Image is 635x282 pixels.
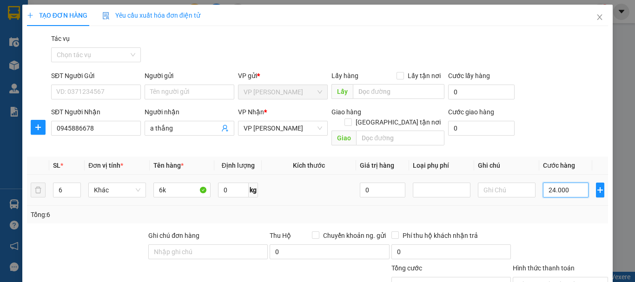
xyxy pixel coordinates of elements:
[53,162,60,169] span: SL
[31,124,45,131] span: plus
[12,12,58,58] img: logo.jpg
[238,108,264,116] span: VP Nhận
[360,162,394,169] span: Giá trị hàng
[587,5,613,31] button: Close
[222,162,255,169] span: Định lượng
[87,34,389,46] li: Hotline: 0981127575, 0981347575, 19009067
[596,186,604,194] span: plus
[474,157,539,175] th: Ghi chú
[244,85,322,99] span: VP Ngọc Hồi
[293,162,325,169] span: Kích thước
[244,121,322,135] span: VP Hà Tĩnh
[153,162,184,169] span: Tên hàng
[148,232,199,239] label: Ghi chú đơn hàng
[221,125,229,132] span: user-add
[448,108,494,116] label: Cước giao hàng
[51,35,70,42] label: Tác vụ
[543,162,575,169] span: Cước hàng
[513,264,575,272] label: Hình thức thanh toán
[27,12,87,19] span: TẠO ĐƠN HÀNG
[31,210,246,220] div: Tổng: 6
[88,162,123,169] span: Đơn vị tính
[94,183,140,197] span: Khác
[145,71,234,81] div: Người gửi
[356,131,444,145] input: Dọc đường
[27,12,33,19] span: plus
[399,230,482,241] span: Phí thu hộ khách nhận trả
[145,107,234,117] div: Người nhận
[360,183,405,197] input: 0
[331,72,358,79] span: Lấy hàng
[448,85,515,99] input: Cước lấy hàng
[12,67,162,83] b: GỬI : VP [PERSON_NAME]
[102,12,110,20] img: icon
[478,183,536,197] input: Ghi Chú
[331,108,361,116] span: Giao hàng
[31,183,46,197] button: delete
[596,183,604,197] button: plus
[238,71,328,81] div: VP gửi
[409,157,474,175] th: Loại phụ phí
[596,13,603,21] span: close
[331,131,356,145] span: Giao
[319,230,390,241] span: Chuyển khoản ng. gửi
[448,121,515,136] input: Cước giao hàng
[51,71,141,81] div: SĐT Người Gửi
[51,107,141,117] div: SĐT Người Nhận
[249,183,258,197] span: kg
[448,72,490,79] label: Cước lấy hàng
[353,84,444,99] input: Dọc đường
[153,183,211,197] input: VD: Bàn, Ghế
[331,84,353,99] span: Lấy
[352,117,444,127] span: [GEOGRAPHIC_DATA] tận nơi
[404,71,444,81] span: Lấy tận nơi
[87,23,389,34] li: Số [GEOGRAPHIC_DATA][PERSON_NAME], P. [GEOGRAPHIC_DATA]
[391,264,422,272] span: Tổng cước
[148,244,268,259] input: Ghi chú đơn hàng
[102,12,200,19] span: Yêu cầu xuất hóa đơn điện tử
[270,232,291,239] span: Thu Hộ
[31,120,46,135] button: plus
